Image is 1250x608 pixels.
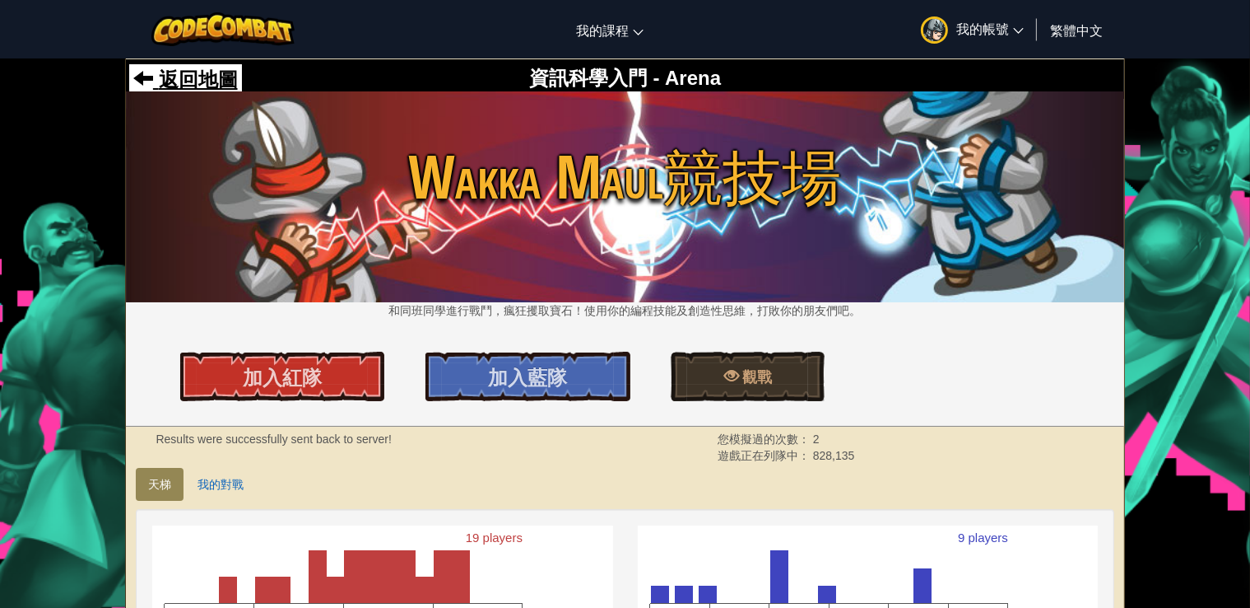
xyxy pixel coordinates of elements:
[126,302,1124,319] p: 和同班同學進行戰鬥，瘋狂攫取寶石！使用你的編程技能及創造性思維，打敗你的朋友們吧。
[488,364,567,391] span: 加入藍隊
[156,433,392,446] strong: Results were successfully sent back to server!
[151,12,295,46] img: CodeCombat logo
[126,91,1124,302] img: Wakka Maul競技場
[126,134,1124,219] span: Wakka Maul競技場
[466,531,523,545] text: 19 players
[671,352,824,401] a: 觀戰
[913,3,1032,55] a: 我的帳號
[1050,21,1103,39] span: 繁體中文
[921,16,948,44] img: avatar
[813,449,855,462] span: 828,135
[529,67,648,89] span: 資訊科學入門
[739,367,772,387] span: 觀戰
[958,531,1008,545] text: 9 players
[718,449,813,462] span: 遊戲正在列隊中：
[718,433,813,446] span: 您模擬過的次數：
[648,67,721,89] span: - Arena
[813,433,820,446] span: 2
[185,468,256,501] a: 我的對戰
[576,21,629,39] span: 我的課程
[568,7,652,52] a: 我的課程
[243,364,322,391] span: 加入紅隊
[136,468,184,501] a: 天梯
[1042,7,1111,52] a: 繁體中文
[153,68,238,91] span: 返回地圖
[956,20,1024,37] span: 我的帳號
[133,68,238,91] a: 返回地圖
